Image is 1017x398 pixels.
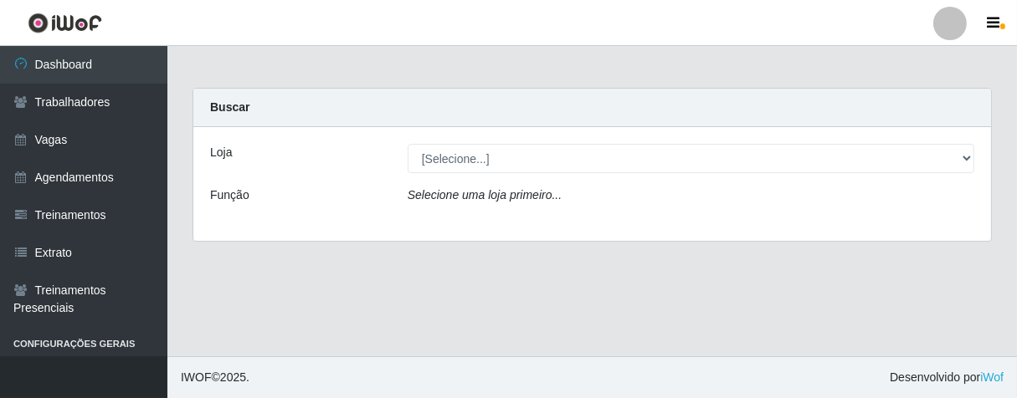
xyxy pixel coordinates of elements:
img: CoreUI Logo [28,13,102,33]
span: IWOF [181,370,212,384]
span: © 2025 . [181,369,249,386]
label: Função [210,186,249,204]
a: iWof [980,370,1004,384]
strong: Buscar [210,100,249,114]
span: Desenvolvido por [890,369,1004,386]
label: Loja [210,144,232,161]
i: Selecione uma loja primeiro... [408,188,562,202]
